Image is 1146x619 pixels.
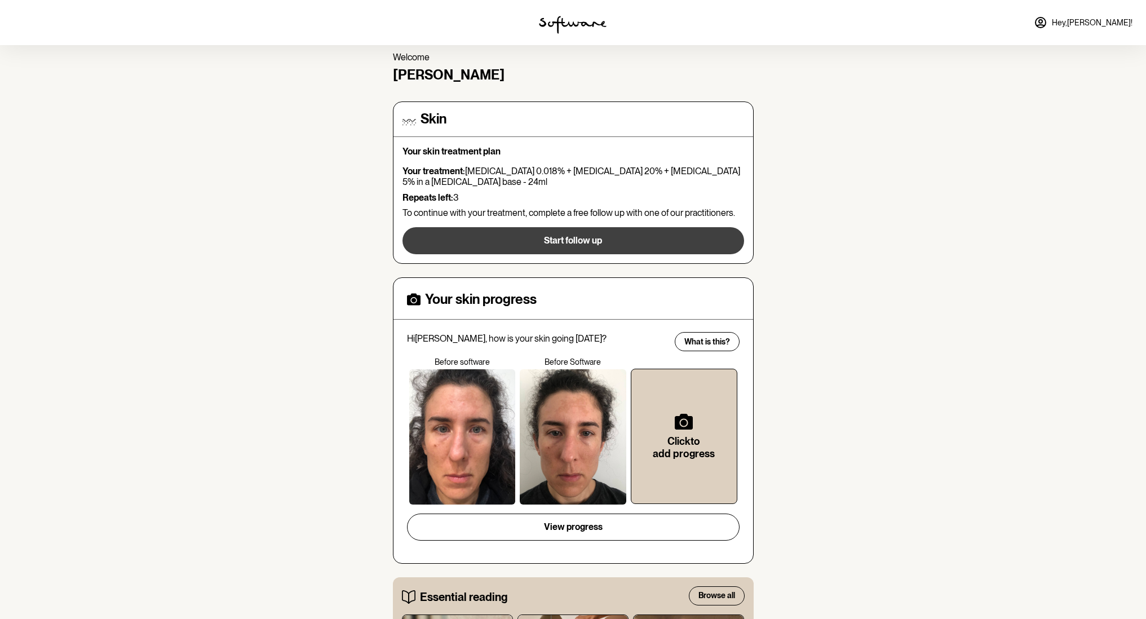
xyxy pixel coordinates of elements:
button: Start follow up [402,227,744,254]
p: 3 [402,192,744,203]
button: View progress [407,514,740,541]
span: Start follow up [544,235,602,246]
p: [MEDICAL_DATA] 0.018% + [MEDICAL_DATA] 20% + [MEDICAL_DATA] 5% in a [MEDICAL_DATA] base - 24ml [402,166,744,187]
span: Hey, [PERSON_NAME] ! [1052,18,1132,28]
strong: Repeats left: [402,192,453,203]
h4: [PERSON_NAME] [393,67,754,83]
h5: Essential reading [420,590,507,604]
h6: Click to add progress [649,435,719,459]
button: Browse all [689,586,745,605]
p: Your skin treatment plan [402,146,744,157]
p: Hi [PERSON_NAME] , how is your skin going [DATE]? [407,333,667,344]
button: What is this? [675,332,740,351]
p: Before Software [517,357,629,367]
p: To continue with your treatment, complete a free follow up with one of our practitioners. [402,207,744,218]
span: What is this? [684,337,730,347]
a: Hey,[PERSON_NAME]! [1027,9,1139,36]
h4: Skin [421,111,446,127]
span: Browse all [698,591,735,600]
strong: Your treatment: [402,166,465,176]
h4: Your skin progress [425,291,537,308]
span: View progress [544,521,603,532]
img: software logo [539,16,607,34]
p: Before software [407,357,518,367]
p: Welcome [393,52,754,63]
